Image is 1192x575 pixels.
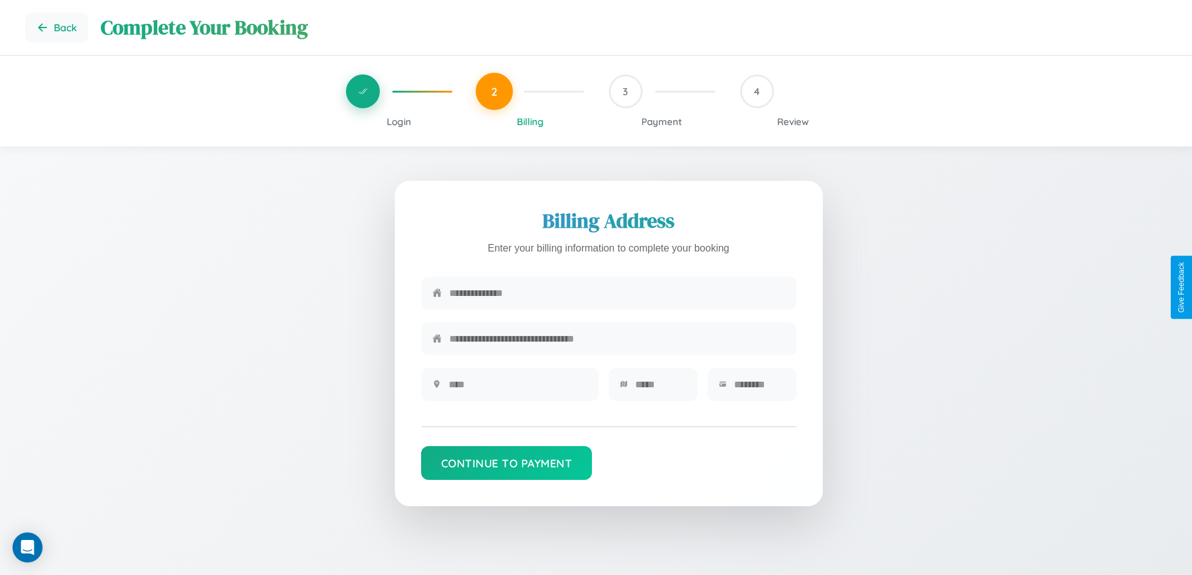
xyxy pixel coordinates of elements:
button: Go back [25,13,88,43]
span: 3 [623,85,628,98]
span: 4 [754,85,760,98]
h2: Billing Address [421,207,797,235]
p: Enter your billing information to complete your booking [421,240,797,258]
div: Give Feedback [1177,262,1186,313]
button: Continue to Payment [421,446,593,480]
span: 2 [491,84,497,98]
span: Login [387,116,411,128]
span: Payment [641,116,682,128]
h1: Complete Your Booking [101,14,1167,41]
span: Billing [517,116,544,128]
div: Open Intercom Messenger [13,532,43,562]
span: Review [777,116,809,128]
